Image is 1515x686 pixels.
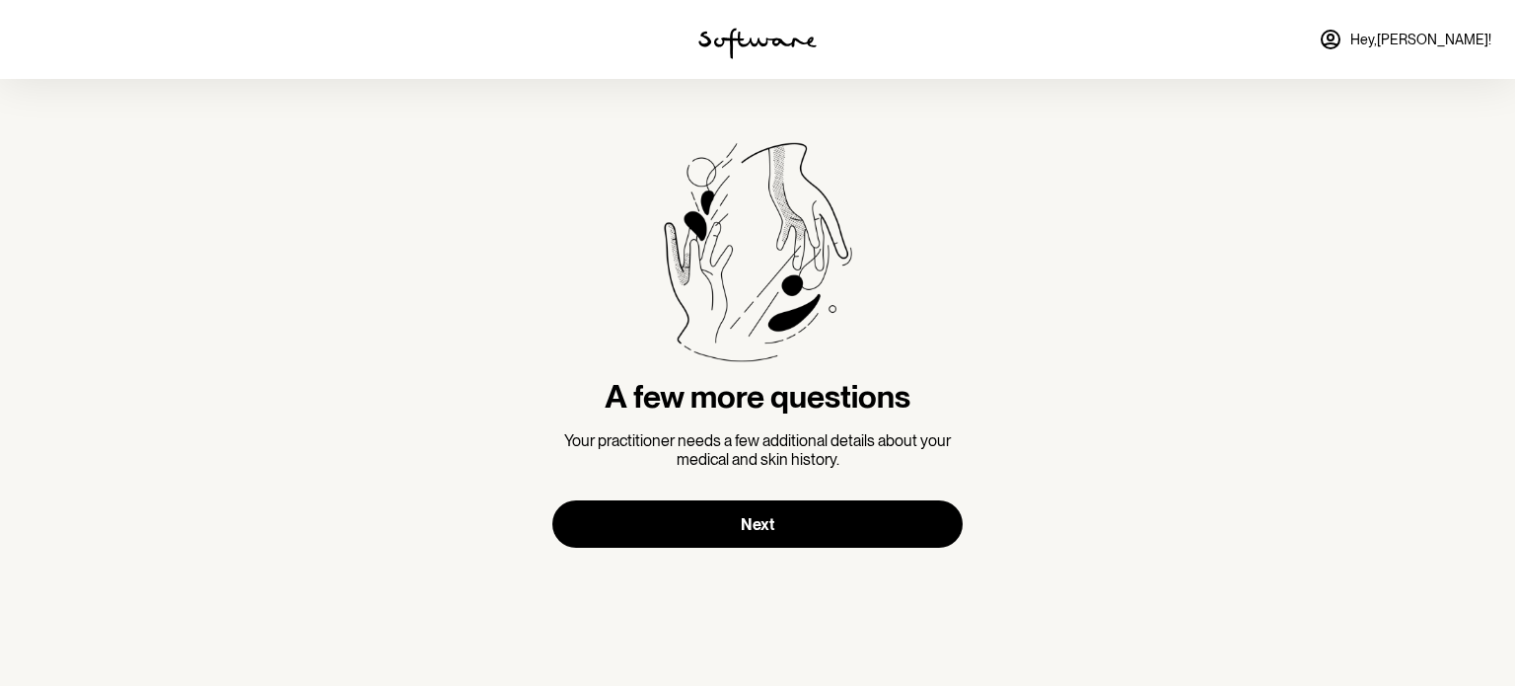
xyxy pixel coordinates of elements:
a: Hey,[PERSON_NAME]! [1307,16,1503,63]
button: Next [552,500,963,548]
span: Hey, [PERSON_NAME] ! [1350,32,1491,48]
img: software logo [698,28,817,59]
p: Your practitioner needs a few additional details about your medical and skin history. [552,431,963,469]
img: Software treatment bottle [663,142,852,362]
h3: A few more questions [552,378,963,416]
span: Next [741,515,774,534]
